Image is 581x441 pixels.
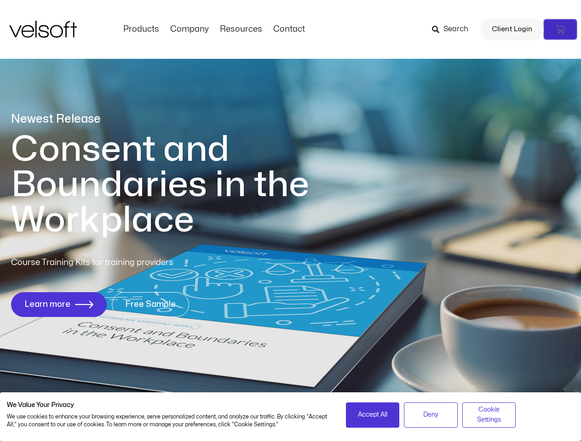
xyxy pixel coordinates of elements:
span: Deny [423,410,438,420]
img: Velsoft Training Materials [9,21,77,38]
h2: We Value Your Privacy [7,401,332,409]
button: Accept all cookies [346,402,400,428]
span: Free Sample [125,300,176,309]
nav: Menu [118,24,311,34]
a: Learn more [11,292,107,317]
span: Learn more [24,300,70,309]
a: ContactMenu Toggle [268,24,311,34]
a: ProductsMenu Toggle [118,24,165,34]
span: Client Login [492,23,532,35]
a: Free Sample [112,292,189,317]
h1: Consent and Boundaries in the Workplace [11,132,347,238]
p: Newest Release [11,111,347,127]
p: Course Training Kits for training providers [11,256,240,269]
span: Accept All [358,410,387,420]
p: We use cookies to enhance your browsing experience, serve personalized content, and analyze our t... [7,413,332,429]
button: Deny all cookies [404,402,458,428]
a: CompanyMenu Toggle [165,24,214,34]
span: Search [443,23,468,35]
a: ResourcesMenu Toggle [214,24,268,34]
a: Search [432,22,475,37]
span: Cookie Settings [468,405,510,425]
a: Client Login [480,18,544,40]
button: Adjust cookie preferences [462,402,516,428]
